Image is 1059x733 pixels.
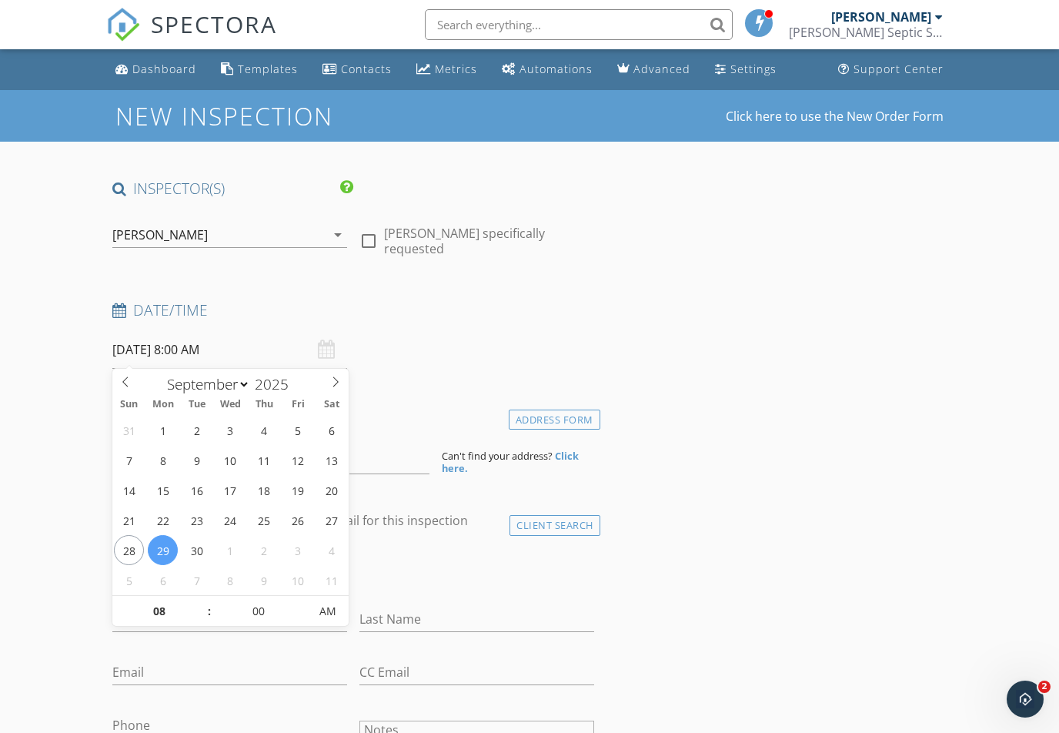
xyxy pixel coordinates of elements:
[519,62,593,76] div: Automations
[283,505,313,535] span: September 26, 2025
[215,55,304,84] a: Templates
[238,62,298,76] div: Templates
[249,415,279,445] span: September 4, 2025
[317,505,347,535] span: September 27, 2025
[249,565,279,595] span: October 9, 2025
[1038,681,1051,693] span: 2
[112,228,208,242] div: [PERSON_NAME]
[283,415,313,445] span: September 5, 2025
[831,9,931,25] div: [PERSON_NAME]
[148,565,178,595] span: October 6, 2025
[148,475,178,505] span: September 15, 2025
[1007,681,1044,718] iframe: Intercom live chat
[114,565,144,595] span: October 5, 2025
[207,596,212,627] span: :
[329,226,347,244] i: arrow_drop_down
[109,55,202,84] a: Dashboard
[112,400,146,410] span: Sun
[148,535,178,565] span: September 29, 2025
[182,475,212,505] span: September 16, 2025
[114,535,144,565] span: September 28, 2025
[249,475,279,505] span: September 18, 2025
[215,445,246,475] span: September 10, 2025
[317,475,347,505] span: September 20, 2025
[114,505,144,535] span: September 21, 2025
[182,535,212,565] span: September 30, 2025
[283,475,313,505] span: September 19, 2025
[306,596,349,627] span: Click to toggle
[106,21,277,53] a: SPECTORA
[317,565,347,595] span: October 11, 2025
[317,535,347,565] span: October 4, 2025
[726,110,944,122] a: Click here to use the New Order Form
[215,415,246,445] span: September 3, 2025
[148,415,178,445] span: September 1, 2025
[148,445,178,475] span: September 8, 2025
[106,8,140,42] img: The Best Home Inspection Software - Spectora
[112,406,594,426] h4: Location
[442,449,553,463] span: Can't find your address?
[215,535,246,565] span: October 1, 2025
[115,102,456,129] h1: New Inspection
[146,400,180,410] span: Mon
[832,55,950,84] a: Support Center
[249,535,279,565] span: October 2, 2025
[114,415,144,445] span: August 31, 2025
[249,445,279,475] span: September 11, 2025
[789,25,943,40] div: Metcalf Septic Services
[730,62,777,76] div: Settings
[132,62,196,76] div: Dashboard
[148,505,178,535] span: September 22, 2025
[317,415,347,445] span: September 6, 2025
[249,505,279,535] span: September 25, 2025
[112,179,353,199] h4: INSPECTOR(S)
[611,55,697,84] a: Advanced
[283,535,313,565] span: October 3, 2025
[215,475,246,505] span: September 17, 2025
[114,475,144,505] span: September 14, 2025
[435,62,477,76] div: Metrics
[384,226,594,256] label: [PERSON_NAME] specifically requested
[283,445,313,475] span: September 12, 2025
[214,400,248,410] span: Wed
[282,400,316,410] span: Fri
[317,445,347,475] span: September 13, 2025
[283,565,313,595] span: October 10, 2025
[250,374,301,394] input: Year
[709,55,783,84] a: Settings
[316,55,398,84] a: Contacts
[215,505,246,535] span: September 24, 2025
[509,515,600,536] div: Client Search
[182,415,212,445] span: September 2, 2025
[854,62,944,76] div: Support Center
[112,300,594,320] h4: Date/Time
[151,8,277,40] span: SPECTORA
[509,410,600,430] div: Address Form
[248,400,282,410] span: Thu
[182,565,212,595] span: October 7, 2025
[633,62,690,76] div: Advanced
[114,445,144,475] span: September 7, 2025
[496,55,599,84] a: Automations (Basic)
[341,62,392,76] div: Contacts
[180,400,214,410] span: Tue
[112,331,347,369] input: Select date
[316,400,349,410] span: Sat
[182,505,212,535] span: September 23, 2025
[425,9,733,40] input: Search everything...
[231,513,468,528] label: Enable Client CC email for this inspection
[410,55,483,84] a: Metrics
[215,565,246,595] span: October 8, 2025
[442,449,579,475] strong: Click here.
[182,445,212,475] span: September 9, 2025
